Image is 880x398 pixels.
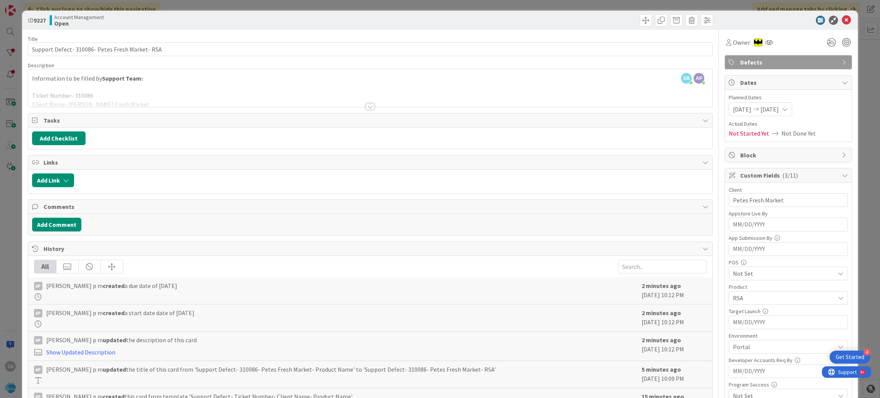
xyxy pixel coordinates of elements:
span: Owner [733,38,750,47]
input: type card name here... [28,42,713,56]
span: ( 3/11 ) [782,171,798,179]
span: History [44,244,699,253]
span: [PERSON_NAME] p m a start date date of [DATE] [46,308,194,317]
span: Links [44,158,699,167]
span: Custom Fields [740,171,838,180]
div: Target Launch [729,309,848,314]
button: Add Link [32,173,74,187]
input: MM/DD/YYYY [733,218,844,231]
span: Dates [740,78,838,87]
span: Description [28,62,54,69]
span: Portal [733,342,835,351]
span: Not Started Yet [729,129,769,138]
span: Defects [740,58,838,67]
span: Actual Dates [729,120,848,128]
div: Ap [34,336,42,345]
div: POS [729,260,848,265]
span: Not Done Yet [781,129,816,138]
img: AC [754,38,762,47]
b: updated [103,336,126,344]
div: [DATE] 10:12 PM [642,281,707,300]
div: Ap [34,366,42,374]
span: [DATE] [733,105,751,114]
b: 5 minutes ago [642,366,681,373]
div: Product [729,284,848,290]
div: 4 [864,349,870,356]
span: [PERSON_NAME] p m the title of this card from 'Support Defect- 310086- Petes Fresh Market- Produc... [46,365,496,374]
label: Title [28,36,38,42]
span: Not Set [733,269,835,278]
div: Get Started [836,353,864,361]
div: Ap [34,309,42,317]
div: [DATE] 10:12 PM [642,308,707,327]
span: Account Management [54,14,104,20]
strong: Support Team: [102,74,143,82]
b: created [103,309,125,317]
button: Add Checklist [32,131,86,145]
span: RSA [733,293,835,303]
span: [DATE] [760,105,779,114]
div: Ap [34,282,42,290]
div: Program Success [729,382,848,387]
input: MM/DD/YYYY [733,365,844,378]
div: Environment [729,333,848,338]
input: MM/DD/YYYY [733,316,844,329]
div: [DATE] 10:09 PM [642,365,707,384]
span: Planned Dates [729,94,848,102]
b: 2 minutes ago [642,336,681,344]
div: All [34,260,57,273]
span: [PERSON_NAME] p m a due date of [DATE] [46,281,177,290]
span: Tasks [44,116,699,125]
p: Information to be filled by [32,74,709,83]
div: Appstore Live By [729,211,848,216]
div: App Submission By [729,235,848,241]
span: Support [16,1,35,10]
b: 2 minutes ago [642,309,681,317]
span: Comments [44,202,699,211]
input: Search... [618,260,707,273]
b: 9227 [34,16,46,24]
div: Developer Accounts Req By [729,358,848,363]
span: AP [694,73,704,84]
b: Open [54,20,104,26]
div: [DATE] 10:12 PM [642,335,707,357]
button: Add Comment [32,218,81,231]
b: 2 minutes ago [642,282,681,290]
div: 9+ [39,3,42,9]
b: created [103,282,125,290]
a: Show Updated Description [46,348,115,356]
b: updated [103,366,126,373]
input: MM/DD/YYYY [733,243,844,256]
label: Client [729,186,742,193]
span: [PERSON_NAME] p m the description of this card [46,335,197,345]
span: ID [28,16,46,25]
span: SB [681,73,692,84]
span: Block [740,150,838,160]
div: Open Get Started checklist, remaining modules: 4 [830,351,870,364]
